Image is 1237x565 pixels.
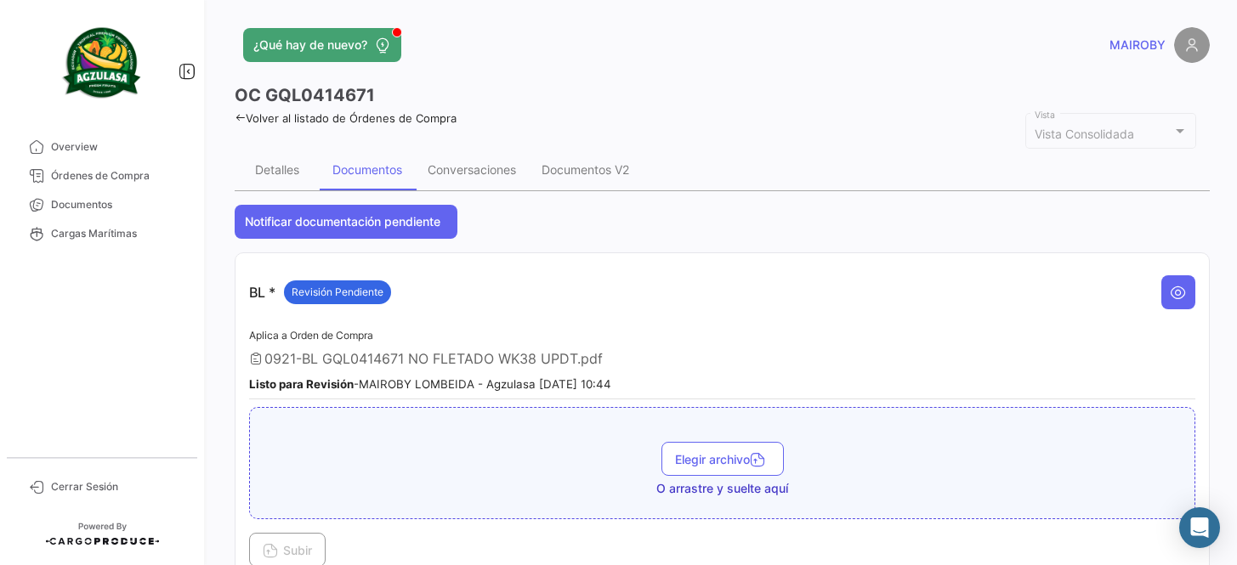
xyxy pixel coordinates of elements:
span: Subir [263,543,312,557]
h3: OC GQL0414671 [235,83,375,107]
small: - MAIROBY LOMBEIDA - Agzulasa [DATE] 10:44 [249,377,611,391]
span: MAIROBY [1109,37,1166,54]
a: Volver al listado de Órdenes de Compra [235,111,457,125]
span: ¿Qué hay de nuevo? [253,37,367,54]
img: agzulasa-logo.png [60,20,145,105]
span: O arrastre y suelte aquí [656,480,788,497]
button: Elegir archivo [661,442,784,476]
span: 0921-BL GQL0414671 NO FLETADO WK38 UPDT.pdf [264,350,603,367]
button: ¿Qué hay de nuevo? [243,28,401,62]
a: Documentos [14,190,190,219]
div: Abrir Intercom Messenger [1179,507,1220,548]
span: Órdenes de Compra [51,168,184,184]
span: Documentos [51,197,184,212]
span: Elegir archivo [675,452,770,466]
span: Revisión Pendiente [292,285,383,300]
a: Órdenes de Compra [14,161,190,190]
span: Cargas Marítimas [51,226,184,241]
div: Documentos V2 [542,162,629,177]
span: Aplica a Orden de Compra [249,329,373,342]
div: Documentos [332,162,402,177]
span: Overview [51,139,184,155]
div: Detalles [255,162,299,177]
span: Vista Consolidada [1035,127,1134,141]
span: Cerrar Sesión [51,479,184,494]
div: Conversaciones [428,162,516,177]
a: Overview [14,133,190,161]
img: placeholder-user.png [1174,27,1210,63]
a: Cargas Marítimas [14,219,190,248]
b: Listo para Revisión [249,377,354,391]
button: Notificar documentación pendiente [235,205,457,239]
